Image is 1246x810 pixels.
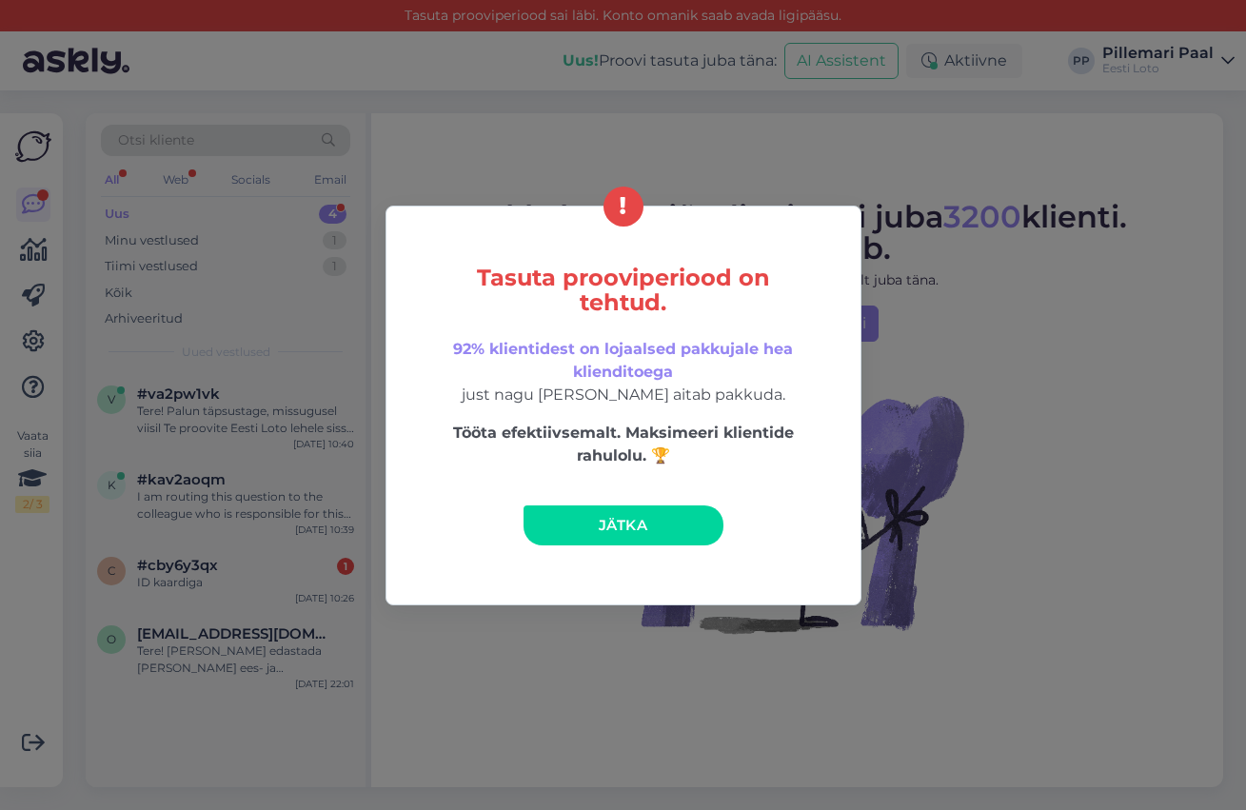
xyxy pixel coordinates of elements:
[599,516,647,534] span: Jätka
[426,338,821,406] p: just nagu [PERSON_NAME] aitab pakkuda.
[426,266,821,315] h5: Tasuta prooviperiood on tehtud.
[524,505,723,545] a: Jätka
[453,340,793,381] span: 92% klientidest on lojaalsed pakkujale hea klienditoega
[426,422,821,467] p: Tööta efektiivsemalt. Maksimeeri klientide rahulolu. 🏆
